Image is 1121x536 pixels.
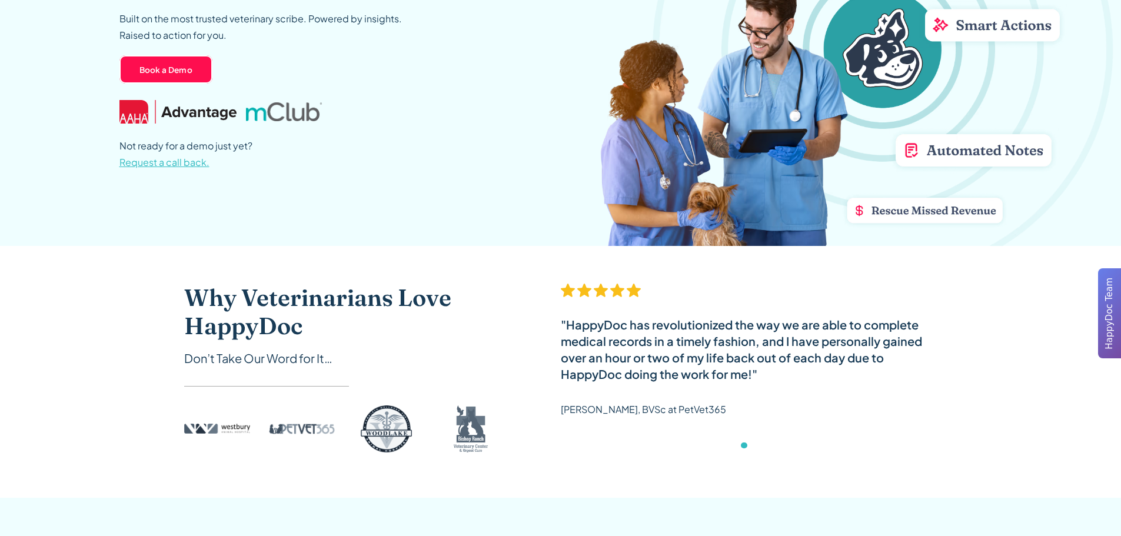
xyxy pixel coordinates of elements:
img: AAHA Advantage logo [119,100,237,124]
img: Bishop Ranch logo [438,405,504,452]
img: PetVet 365 logo [269,405,335,452]
div: Show slide 1 of 6 [721,442,727,448]
div: carousel [561,284,937,460]
img: Westbury [184,405,250,452]
p: [PERSON_NAME], BVSc at PetVet365 [561,401,726,418]
span: Request a call back. [119,156,209,168]
p: Not ready for a demo just yet? [119,138,252,171]
div: Don’t Take Our Word for It… [184,349,514,367]
img: mclub logo [246,102,321,121]
div: Show slide 6 of 6 [770,442,776,448]
img: Woodlake logo [354,405,420,452]
a: Book a Demo [119,55,213,84]
div: Show slide 2 of 6 [731,442,737,448]
div: Show slide 4 of 6 [751,442,757,448]
h2: Why Veterinarians Love HappyDoc [184,284,514,340]
div: Show slide 5 of 6 [760,442,766,448]
p: Built on the most trusted veterinary scribe. Powered by insights. Raised to action for you. [119,11,402,44]
div: Show slide 3 of 6 [741,442,747,448]
div: 3 of 6 [561,284,937,460]
div: "HappyDoc has revolutionized the way we are able to complete medical records in a timely fashion,... [561,317,937,382]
